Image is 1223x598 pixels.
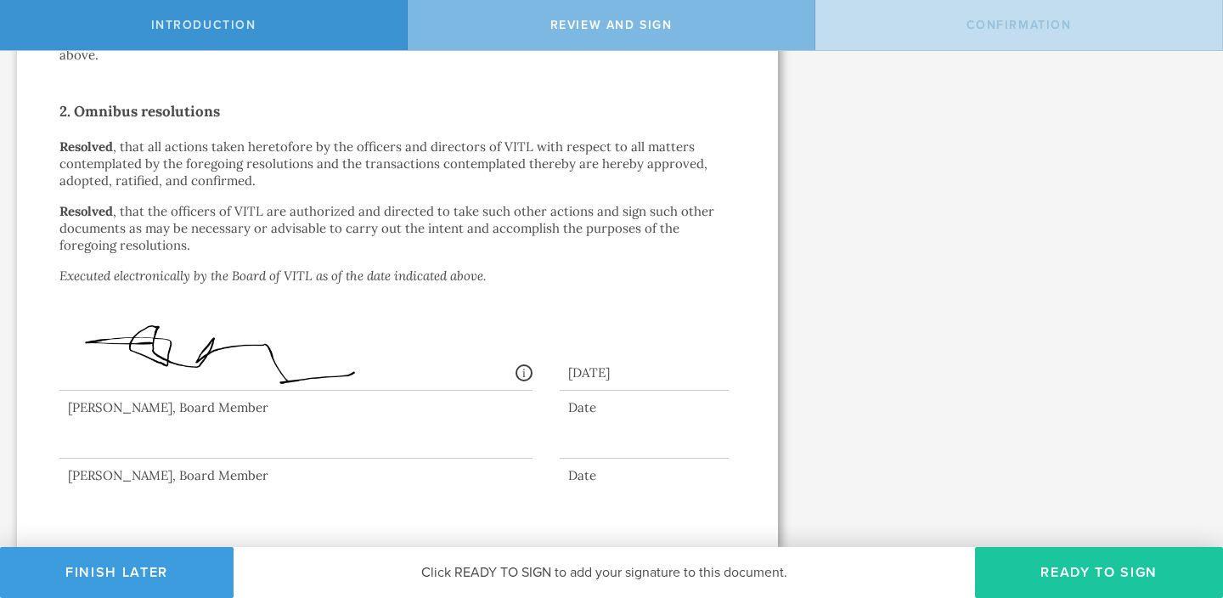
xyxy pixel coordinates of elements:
[59,268,486,284] em: Executed electronically by the Board of VITL as of the date indicated above.
[68,307,387,394] img: nQvsAAAAAElFTkSuQmCC
[59,203,113,219] strong: Resolved
[967,18,1072,32] span: Confirmation
[59,467,533,484] div: [PERSON_NAME], Board Member
[59,98,735,125] h2: 2. Omnibus resolutions
[560,347,729,391] div: [DATE]
[151,18,256,32] span: Introduction
[59,203,735,254] p: , that the officers of VITL are authorized and directed to take such other actions and sign such ...
[234,547,975,598] div: Click READY TO SIGN to add your signature to this document.
[550,18,673,32] span: Review and Sign
[59,138,735,189] p: , that all actions taken heretofore by the officers and directors of VITL with respect to all mat...
[560,467,729,484] div: Date
[59,138,113,155] strong: Resolved
[975,547,1223,598] button: Ready to Sign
